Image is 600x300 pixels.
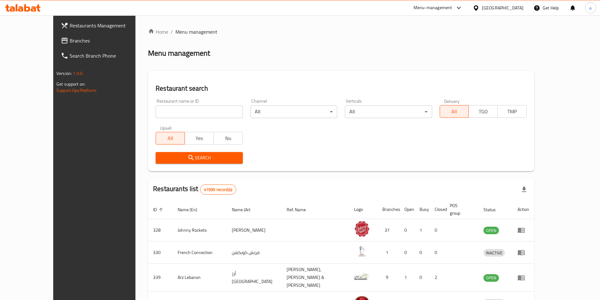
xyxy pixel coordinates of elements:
div: All [250,105,337,118]
td: 0 [399,241,414,264]
span: Ref. Name [287,206,314,213]
td: [PERSON_NAME] [227,219,282,241]
button: TGO [468,105,498,118]
a: Branches [56,33,153,48]
span: All [443,107,466,116]
td: أرز [GEOGRAPHIC_DATA] [227,264,282,292]
img: Arz Lebanon [354,269,370,284]
td: 330 [148,241,173,264]
span: INACTIVE [483,249,505,257]
button: No [214,132,243,144]
div: Total records count [200,184,236,195]
td: 0 [414,264,430,292]
button: All [156,132,185,144]
div: OPEN [483,274,499,282]
nav: breadcrumb [148,28,534,36]
div: Menu [517,249,529,256]
td: Johnny Rockets [173,219,227,241]
td: 37 [377,219,399,241]
th: Action [512,200,534,219]
label: Delivery [444,99,460,103]
span: a [589,4,591,11]
th: Branches [377,200,399,219]
a: Restaurants Management [56,18,153,33]
span: 1.0.0 [73,69,83,77]
button: All [440,105,469,118]
a: Support.OpsPlatform [56,86,96,94]
div: [GEOGRAPHIC_DATA] [482,4,523,11]
h2: Menu management [148,48,210,58]
span: Name (Ar) [232,206,259,213]
td: 1 [399,264,414,292]
span: TGO [471,107,495,116]
th: Logo [349,200,377,219]
td: فرنش كونكشن [227,241,282,264]
td: 0 [430,241,445,264]
th: Open [399,200,414,219]
span: OPEN [483,274,499,281]
h2: Restaurant search [156,84,527,93]
span: OPEN [483,227,499,234]
span: Status [483,206,504,213]
td: 0 [414,241,430,264]
a: Home [148,28,168,36]
th: Closed [430,200,445,219]
span: 41930 record(s) [200,187,236,193]
li: / [171,28,173,36]
button: Search [156,152,243,164]
span: ID [153,206,165,213]
h2: Restaurants list [153,184,236,195]
div: Menu-management [414,4,452,12]
button: TMP [497,105,527,118]
span: Get support on: [56,80,85,88]
td: 9 [377,264,399,292]
span: Restaurants Management [70,22,148,29]
span: Menu management [175,28,217,36]
img: Johnny Rockets [354,221,370,237]
span: Version: [56,69,72,77]
a: Search Branch Phone [56,48,153,63]
td: [PERSON_NAME],[PERSON_NAME] & [PERSON_NAME] [282,264,349,292]
div: All [345,105,432,118]
td: 328 [148,219,173,241]
div: Menu [517,226,529,234]
td: 339 [148,264,173,292]
td: 0 [430,219,445,241]
span: Search Branch Phone [70,52,148,59]
button: Yes [185,132,214,144]
td: Arz Lebanon [173,264,227,292]
span: No [216,134,240,143]
div: Export file [517,182,532,197]
span: Branches [70,37,148,44]
td: 1 [377,241,399,264]
input: Search for restaurant name or ID.. [156,105,243,118]
label: Upsell [160,126,172,130]
td: 0 [399,219,414,241]
div: Menu [517,274,529,281]
span: All [158,134,182,143]
img: French Connection [354,243,370,259]
td: French Connection [173,241,227,264]
span: TMP [500,107,524,116]
td: 2 [430,264,445,292]
span: Name (En) [178,206,205,213]
th: Busy [414,200,430,219]
span: Yes [187,134,211,143]
span: POS group [450,202,471,217]
td: 1 [414,219,430,241]
span: Search [161,154,237,162]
